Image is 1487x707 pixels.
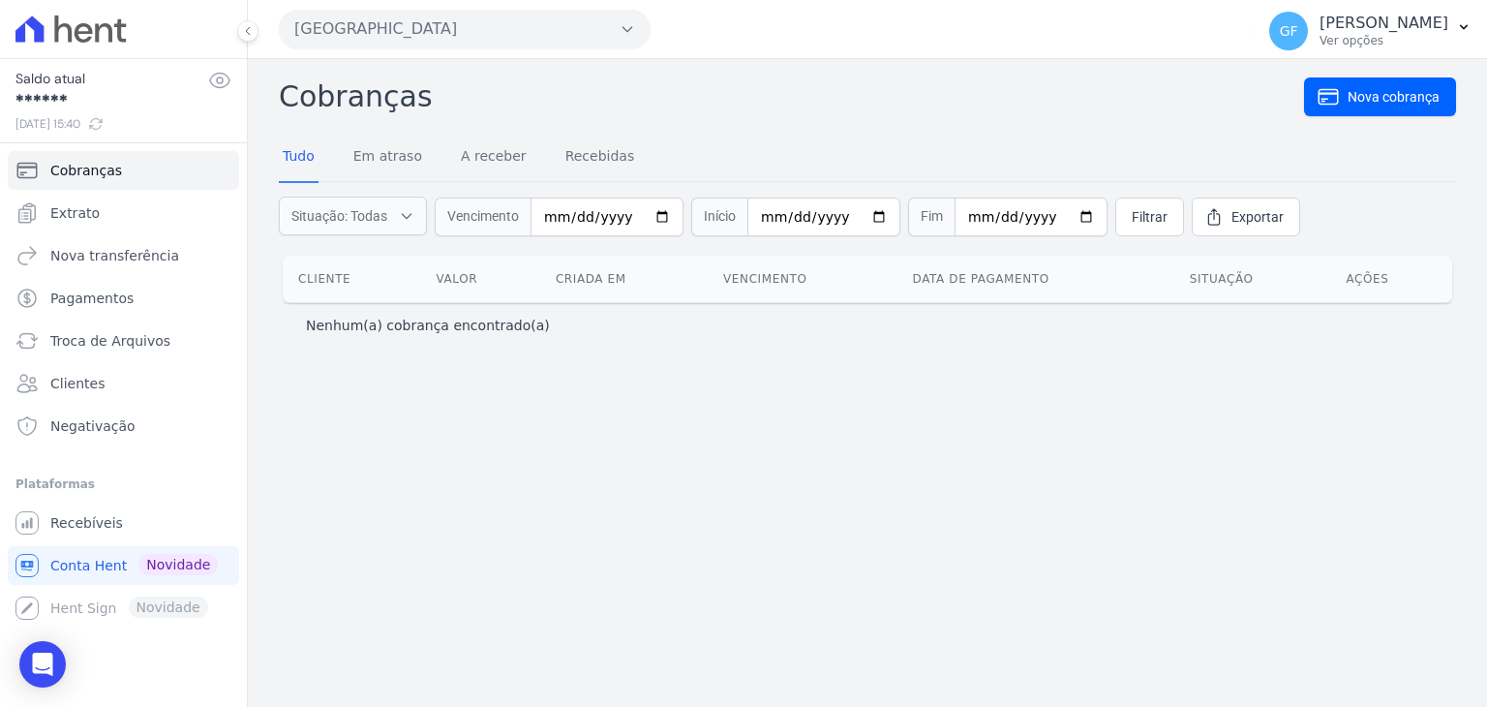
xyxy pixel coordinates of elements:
a: Extrato [8,194,239,232]
p: [PERSON_NAME] [1320,14,1448,33]
p: Nenhum(a) cobrança encontrado(a) [306,316,550,335]
a: Negativação [8,407,239,446]
a: Tudo [279,133,319,183]
a: Nova transferência [8,236,239,275]
a: Exportar [1192,198,1300,236]
a: Em atraso [349,133,426,183]
a: Conta Hent Novidade [8,546,239,585]
span: Cobranças [50,161,122,180]
th: Criada em [540,256,708,302]
span: Início [691,198,747,236]
a: Cobranças [8,151,239,190]
th: Situação [1174,256,1331,302]
span: Extrato [50,203,100,223]
span: Situação: Todas [291,206,387,226]
span: GF [1280,24,1298,38]
a: Recebíveis [8,504,239,542]
span: Clientes [50,374,105,393]
span: Conta Hent [50,556,127,575]
a: Nova cobrança [1304,77,1456,116]
span: Nova cobrança [1348,87,1440,107]
p: Ver opções [1320,33,1448,48]
a: Troca de Arquivos [8,322,239,360]
div: Plataformas [15,473,231,496]
a: A receber [457,133,531,183]
th: Ações [1330,256,1452,302]
h2: Cobranças [279,75,1304,118]
a: Clientes [8,364,239,403]
span: Saldo atual [15,69,208,89]
span: Filtrar [1132,207,1168,227]
span: Nova transferência [50,246,179,265]
button: [GEOGRAPHIC_DATA] [279,10,651,48]
button: GF [PERSON_NAME] Ver opções [1254,4,1487,58]
span: [DATE] 15:40 [15,115,208,133]
span: Novidade [138,554,218,575]
a: Filtrar [1115,198,1184,236]
th: Vencimento [708,256,897,302]
button: Situação: Todas [279,197,427,235]
span: Exportar [1231,207,1284,227]
th: Data de pagamento [897,256,1174,302]
a: Recebidas [561,133,639,183]
span: Negativação [50,416,136,436]
span: Troca de Arquivos [50,331,170,351]
a: Pagamentos [8,279,239,318]
div: Open Intercom Messenger [19,641,66,688]
th: Valor [421,256,540,302]
th: Cliente [283,256,421,302]
nav: Sidebar [15,151,231,628]
span: Vencimento [435,198,531,236]
span: Recebíveis [50,513,123,533]
span: Fim [908,198,955,236]
span: Pagamentos [50,289,134,308]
